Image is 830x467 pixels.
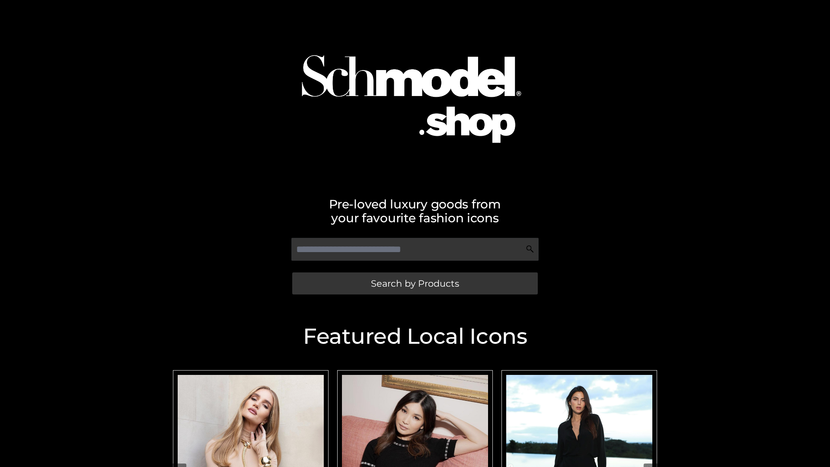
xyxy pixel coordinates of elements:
span: Search by Products [371,279,459,288]
h2: Pre-loved luxury goods from your favourite fashion icons [169,197,661,225]
a: Search by Products [292,272,538,294]
img: Search Icon [526,245,534,253]
h2: Featured Local Icons​ [169,326,661,347]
